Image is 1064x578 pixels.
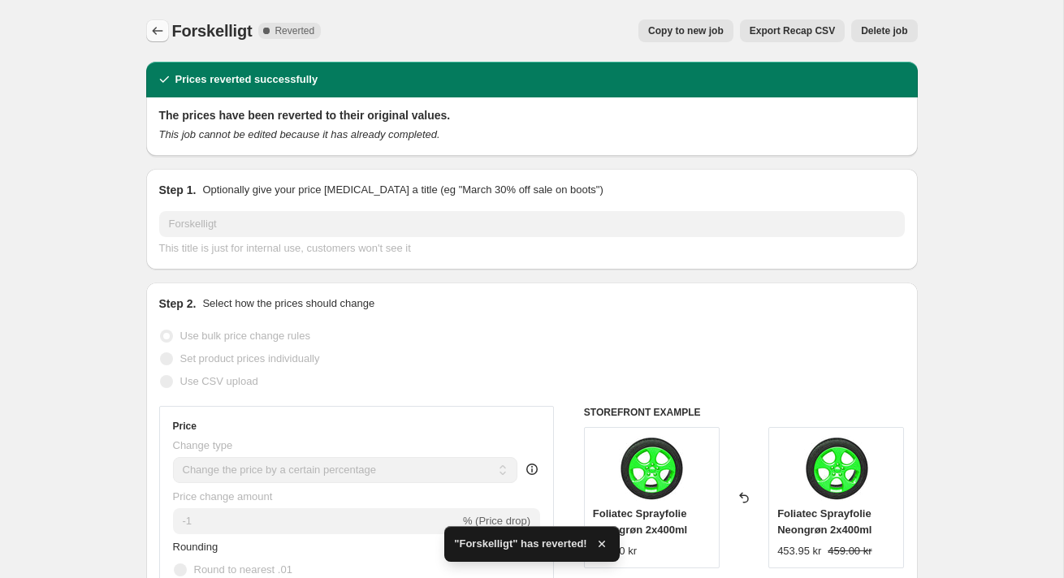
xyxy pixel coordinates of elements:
[750,24,835,37] span: Export Recap CSV
[180,375,258,387] span: Use CSV upload
[146,19,169,42] button: Price change jobs
[804,436,869,501] img: 37200-2097_A_80x.jpg
[159,128,440,140] i: This job cannot be edited because it has already completed.
[777,507,872,536] span: Foliatec Sprayfolie Neongrøn 2x400ml
[593,543,637,559] div: 459.00 kr
[202,295,374,312] p: Select how the prices should change
[619,436,684,501] img: 37200-2097_A_80x.jpg
[454,536,586,552] span: "Forskelligt" has reverted!
[593,507,687,536] span: Foliatec Sprayfolie Neongrøn 2x400ml
[173,490,273,503] span: Price change amount
[740,19,845,42] button: Export Recap CSV
[275,24,314,37] span: Reverted
[180,330,310,342] span: Use bulk price change rules
[173,541,218,553] span: Rounding
[463,515,530,527] span: % (Price drop)
[173,420,197,433] h3: Price
[861,24,907,37] span: Delete job
[175,71,318,88] h2: Prices reverted successfully
[777,543,821,559] div: 453.95 kr
[194,563,292,576] span: Round to nearest .01
[159,182,197,198] h2: Step 1.
[828,543,872,559] strike: 459.00 kr
[172,22,253,40] span: Forskelligt
[648,24,724,37] span: Copy to new job
[159,295,197,312] h2: Step 2.
[851,19,917,42] button: Delete job
[159,107,905,123] h2: The prices have been reverted to their original values.
[584,406,905,419] h6: STOREFRONT EXAMPLE
[173,508,460,534] input: -15
[159,211,905,237] input: 30% off holiday sale
[159,242,411,254] span: This title is just for internal use, customers won't see it
[180,352,320,364] span: Set product prices individually
[638,19,733,42] button: Copy to new job
[524,461,540,477] div: help
[202,182,603,198] p: Optionally give your price [MEDICAL_DATA] a title (eg "March 30% off sale on boots")
[173,439,233,451] span: Change type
